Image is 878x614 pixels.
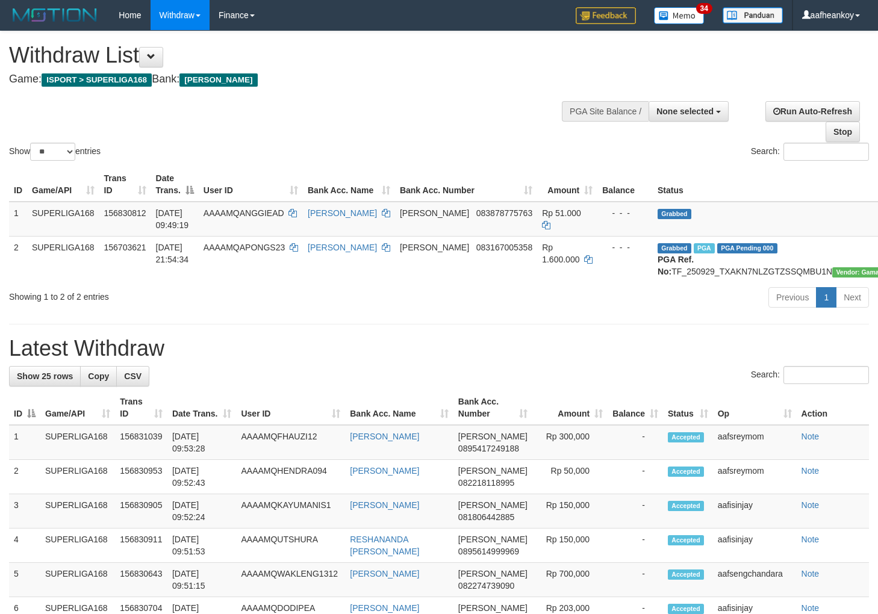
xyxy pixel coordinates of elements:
[236,391,345,425] th: User ID: activate to sort column ascending
[608,494,663,529] td: -
[9,167,27,202] th: ID
[350,535,419,556] a: RESHANANDA [PERSON_NAME]
[199,167,303,202] th: User ID: activate to sort column ascending
[40,425,115,460] td: SUPERLIGA168
[453,391,532,425] th: Bank Acc. Number: activate to sort column ascending
[713,494,797,529] td: aafisinjay
[104,208,146,218] span: 156830812
[458,603,528,613] span: [PERSON_NAME]
[9,336,869,361] h1: Latest Withdraw
[542,243,579,264] span: Rp 1.600.000
[713,563,797,597] td: aafsengchandara
[308,243,377,252] a: [PERSON_NAME]
[115,563,167,597] td: 156830643
[654,7,705,24] img: Button%20Memo.svg
[236,529,345,563] td: AAAAMQUTSHURA
[167,460,237,494] td: [DATE] 09:52:43
[458,581,514,591] span: Copy 082274739090 to clipboard
[562,101,649,122] div: PGA Site Balance /
[458,512,514,522] span: Copy 081806442885 to clipboard
[826,122,860,142] a: Stop
[236,425,345,460] td: AAAAMQFHAUZI12
[167,529,237,563] td: [DATE] 09:51:53
[713,529,797,563] td: aafisinjay
[668,569,704,580] span: Accepted
[668,604,704,614] span: Accepted
[167,563,237,597] td: [DATE] 09:51:15
[308,208,377,218] a: [PERSON_NAME]
[350,432,419,441] a: [PERSON_NAME]
[27,202,99,237] td: SUPERLIGA168
[9,143,101,161] label: Show entries
[9,563,40,597] td: 5
[532,529,608,563] td: Rp 150,000
[350,500,419,510] a: [PERSON_NAME]
[9,202,27,237] td: 1
[668,535,704,545] span: Accepted
[783,366,869,384] input: Search:
[458,535,528,544] span: [PERSON_NAME]
[116,366,149,386] a: CSV
[668,432,704,442] span: Accepted
[656,107,714,116] span: None selected
[9,391,40,425] th: ID: activate to sort column descending
[608,529,663,563] td: -
[765,101,860,122] a: Run Auto-Refresh
[156,208,189,230] span: [DATE] 09:49:19
[236,460,345,494] td: AAAAMQHENDRA094
[9,529,40,563] td: 4
[458,569,528,578] span: [PERSON_NAME]
[115,391,167,425] th: Trans ID: activate to sort column ascending
[608,460,663,494] td: -
[816,287,836,308] a: 1
[9,236,27,282] td: 2
[156,243,189,264] span: [DATE] 21:54:34
[576,7,636,24] img: Feedback.jpg
[104,243,146,252] span: 156703621
[80,366,117,386] a: Copy
[30,143,75,161] select: Showentries
[350,466,419,476] a: [PERSON_NAME]
[836,287,869,308] a: Next
[802,569,820,578] a: Note
[9,6,101,24] img: MOTION_logo.png
[204,243,285,252] span: AAAAMQAPONGS23
[458,444,519,453] span: Copy 0895417249188 to clipboard
[532,460,608,494] td: Rp 50,000
[532,563,608,597] td: Rp 700,000
[663,391,713,425] th: Status: activate to sort column ascending
[99,167,151,202] th: Trans ID: activate to sort column ascending
[649,101,729,122] button: None selected
[768,287,817,308] a: Previous
[17,371,73,381] span: Show 25 rows
[9,366,81,386] a: Show 25 rows
[802,535,820,544] a: Note
[783,143,869,161] input: Search:
[751,143,869,161] label: Search:
[115,425,167,460] td: 156831039
[88,371,109,381] span: Copy
[713,391,797,425] th: Op: activate to sort column ascending
[9,43,573,67] h1: Withdraw List
[713,460,797,494] td: aafsreymom
[658,209,691,219] span: Grabbed
[802,603,820,613] a: Note
[236,494,345,529] td: AAAAMQKAYUMANIS1
[608,391,663,425] th: Balance: activate to sort column ascending
[9,286,357,303] div: Showing 1 to 2 of 2 entries
[608,425,663,460] td: -
[668,501,704,511] span: Accepted
[542,208,581,218] span: Rp 51.000
[658,243,691,253] span: Grabbed
[40,529,115,563] td: SUPERLIGA168
[476,208,532,218] span: Copy 083878775763 to clipboard
[694,243,715,253] span: Marked by aafchhiseyha
[532,425,608,460] td: Rp 300,000
[802,466,820,476] a: Note
[713,425,797,460] td: aafsreymom
[151,167,199,202] th: Date Trans.: activate to sort column descending
[802,500,820,510] a: Note
[115,494,167,529] td: 156830905
[179,73,257,87] span: [PERSON_NAME]
[717,243,777,253] span: PGA Pending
